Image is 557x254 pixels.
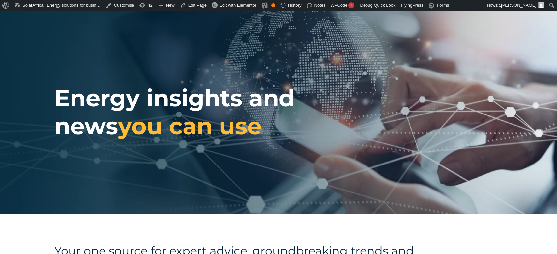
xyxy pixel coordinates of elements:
[271,3,275,7] div: OK
[118,112,262,140] span: you can use
[348,2,354,8] div: 1
[220,3,256,8] span: Edit with Elementor
[54,84,367,140] h1: Energy insights and news
[501,3,536,8] span: [PERSON_NAME]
